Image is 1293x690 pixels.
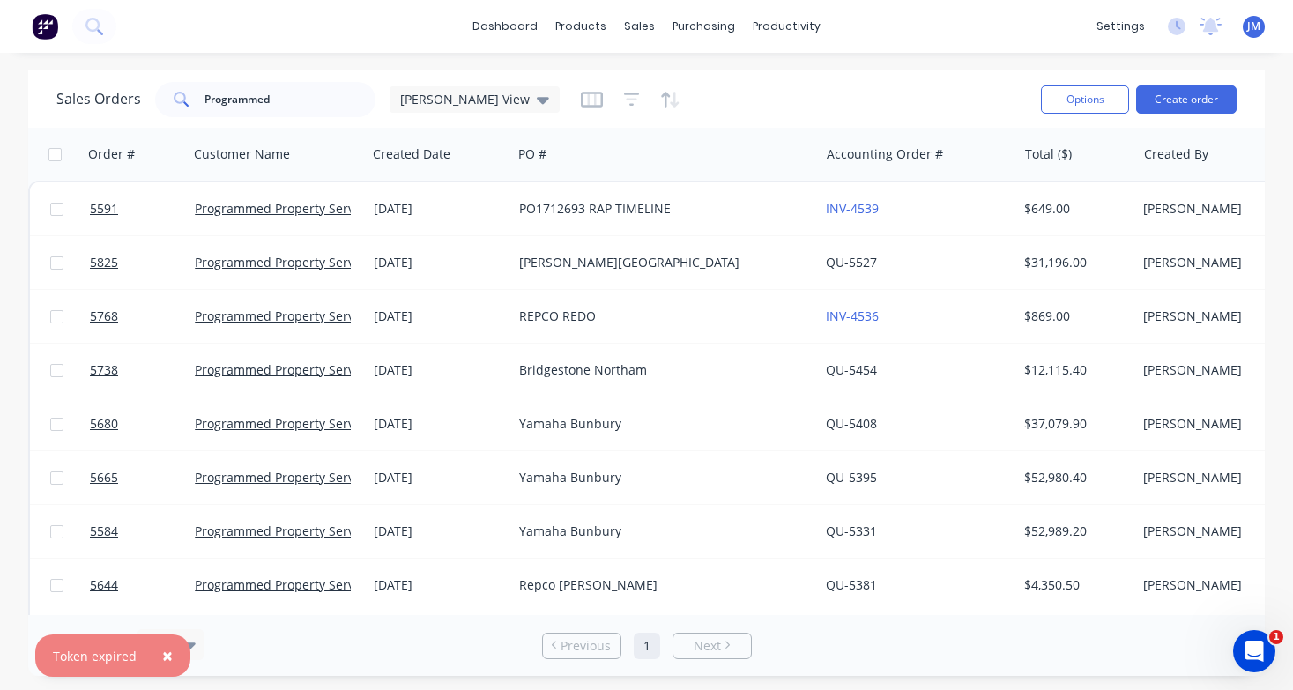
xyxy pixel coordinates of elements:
[374,308,505,325] div: [DATE]
[195,200,377,217] a: Programmed Property Services
[53,647,137,665] div: Token expired
[519,254,798,271] div: [PERSON_NAME][GEOGRAPHIC_DATA]
[145,634,190,677] button: Close
[90,308,118,325] span: 5768
[195,469,377,486] a: Programmed Property Services
[1143,200,1252,218] div: [PERSON_NAME]
[195,254,377,271] a: Programmed Property Services
[1024,415,1124,433] div: $37,079.90
[90,344,195,397] a: 5738
[826,576,877,593] a: QU-5381
[195,415,377,432] a: Programmed Property Services
[195,308,377,324] a: Programmed Property Services
[673,637,751,655] a: Next page
[1144,145,1208,163] div: Created By
[204,82,376,117] input: Search...
[1143,469,1252,486] div: [PERSON_NAME]
[90,200,118,218] span: 5591
[1143,361,1252,379] div: [PERSON_NAME]
[90,576,118,594] span: 5644
[1143,415,1252,433] div: [PERSON_NAME]
[1025,145,1072,163] div: Total ($)
[518,145,546,163] div: PO #
[1136,85,1237,114] button: Create order
[1143,523,1252,540] div: [PERSON_NAME]
[664,13,744,40] div: purchasing
[826,523,877,539] a: QU-5331
[535,633,759,659] ul: Pagination
[519,415,798,433] div: Yamaha Bunbury
[543,637,620,655] a: Previous page
[634,633,660,659] a: Page 1 is your current page
[90,397,195,450] a: 5680
[1269,630,1283,644] span: 1
[1024,308,1124,325] div: $869.00
[561,637,611,655] span: Previous
[374,254,505,271] div: [DATE]
[1143,576,1252,594] div: [PERSON_NAME]
[90,612,195,665] a: 5638
[32,13,58,40] img: Factory
[1024,361,1124,379] div: $12,115.40
[464,13,546,40] a: dashboard
[826,361,877,378] a: QU-5454
[1233,630,1275,672] iframe: Intercom live chat
[827,145,943,163] div: Accounting Order #
[826,469,877,486] a: QU-5395
[90,290,195,343] a: 5768
[826,200,879,217] a: INV-4539
[90,505,195,558] a: 5584
[826,254,877,271] a: QU-5527
[519,576,798,594] div: Repco [PERSON_NAME]
[1024,469,1124,486] div: $52,980.40
[1024,200,1124,218] div: $649.00
[400,90,530,108] span: [PERSON_NAME] View
[744,13,829,40] div: productivity
[90,469,118,486] span: 5665
[694,637,721,655] span: Next
[1143,308,1252,325] div: [PERSON_NAME]
[195,523,377,539] a: Programmed Property Services
[519,200,798,218] div: PO1712693 RAP TIMELINE
[374,523,505,540] div: [DATE]
[162,643,173,668] span: ×
[1041,85,1129,114] button: Options
[90,559,195,612] a: 5644
[195,576,377,593] a: Programmed Property Services
[1024,576,1124,594] div: $4,350.50
[373,145,450,163] div: Created Date
[615,13,664,40] div: sales
[90,361,118,379] span: 5738
[374,200,505,218] div: [DATE]
[374,361,505,379] div: [DATE]
[546,13,615,40] div: products
[195,361,377,378] a: Programmed Property Services
[90,451,195,504] a: 5665
[1024,254,1124,271] div: $31,196.00
[90,182,195,235] a: 5591
[519,361,798,379] div: Bridgestone Northam
[1143,254,1252,271] div: [PERSON_NAME]
[826,308,879,324] a: INV-4536
[826,415,877,432] a: QU-5408
[88,145,135,163] div: Order #
[56,91,141,108] h1: Sales Orders
[374,415,505,433] div: [DATE]
[1024,523,1124,540] div: $52,989.20
[374,576,505,594] div: [DATE]
[90,523,118,540] span: 5584
[194,145,290,163] div: Customer Name
[90,236,195,289] a: 5825
[519,469,798,486] div: Yamaha Bunbury
[519,523,798,540] div: Yamaha Bunbury
[90,254,118,271] span: 5825
[1088,13,1154,40] div: settings
[519,308,798,325] div: REPCO REDO
[374,469,505,486] div: [DATE]
[90,415,118,433] span: 5680
[1247,19,1260,34] span: JM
